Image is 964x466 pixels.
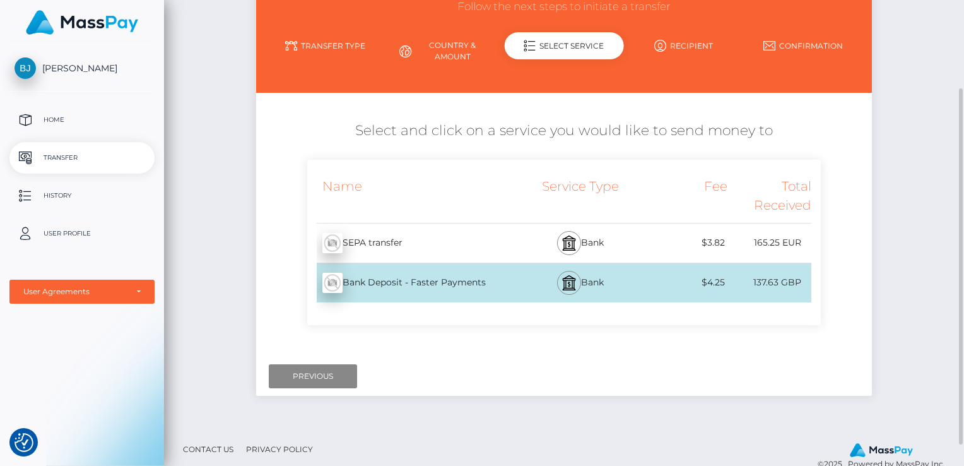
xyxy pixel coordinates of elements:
[26,10,138,35] img: MassPay
[307,169,517,223] div: Name
[269,364,357,388] input: Previous
[727,229,811,257] div: 165.25 EUR
[727,268,811,297] div: 137.63 GBP
[9,63,155,74] span: [PERSON_NAME]
[850,443,913,457] img: MassPay
[178,439,238,459] a: Contact Us
[15,186,150,205] p: History
[307,225,517,261] div: SEPA transfer
[517,224,644,263] div: Bank
[644,268,727,297] div: $4.25
[322,273,343,293] img: wMhJQYtZFAryAAAAABJRU5ErkJggg==
[15,433,33,452] img: Revisit consent button
[9,218,155,249] a: User Profile
[644,229,727,257] div: $3.82
[241,439,318,459] a: Privacy Policy
[9,104,155,136] a: Home
[15,224,150,243] p: User Profile
[517,169,644,223] div: Service Type
[561,275,577,290] img: bank.svg
[307,265,517,301] div: Bank Deposit - Faster Payments
[385,35,504,68] a: Country & Amount
[23,287,127,297] div: User Agreements
[9,180,155,212] a: History
[743,35,862,57] a: Confirmation
[15,148,150,167] p: Transfer
[266,121,863,141] h5: Select and click on a service you would like to send money to
[266,35,385,57] a: Transfer Type
[322,233,343,253] img: wMhJQYtZFAryAAAAABJRU5ErkJggg==
[644,169,727,223] div: Fee
[504,32,623,59] div: Select Service
[15,111,150,129] p: Home
[9,280,155,304] button: User Agreements
[624,35,743,57] a: Recipient
[15,433,33,452] button: Consent Preferences
[561,236,577,251] img: bank.svg
[727,169,811,223] div: Total Received
[9,142,155,174] a: Transfer
[517,263,644,302] div: Bank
